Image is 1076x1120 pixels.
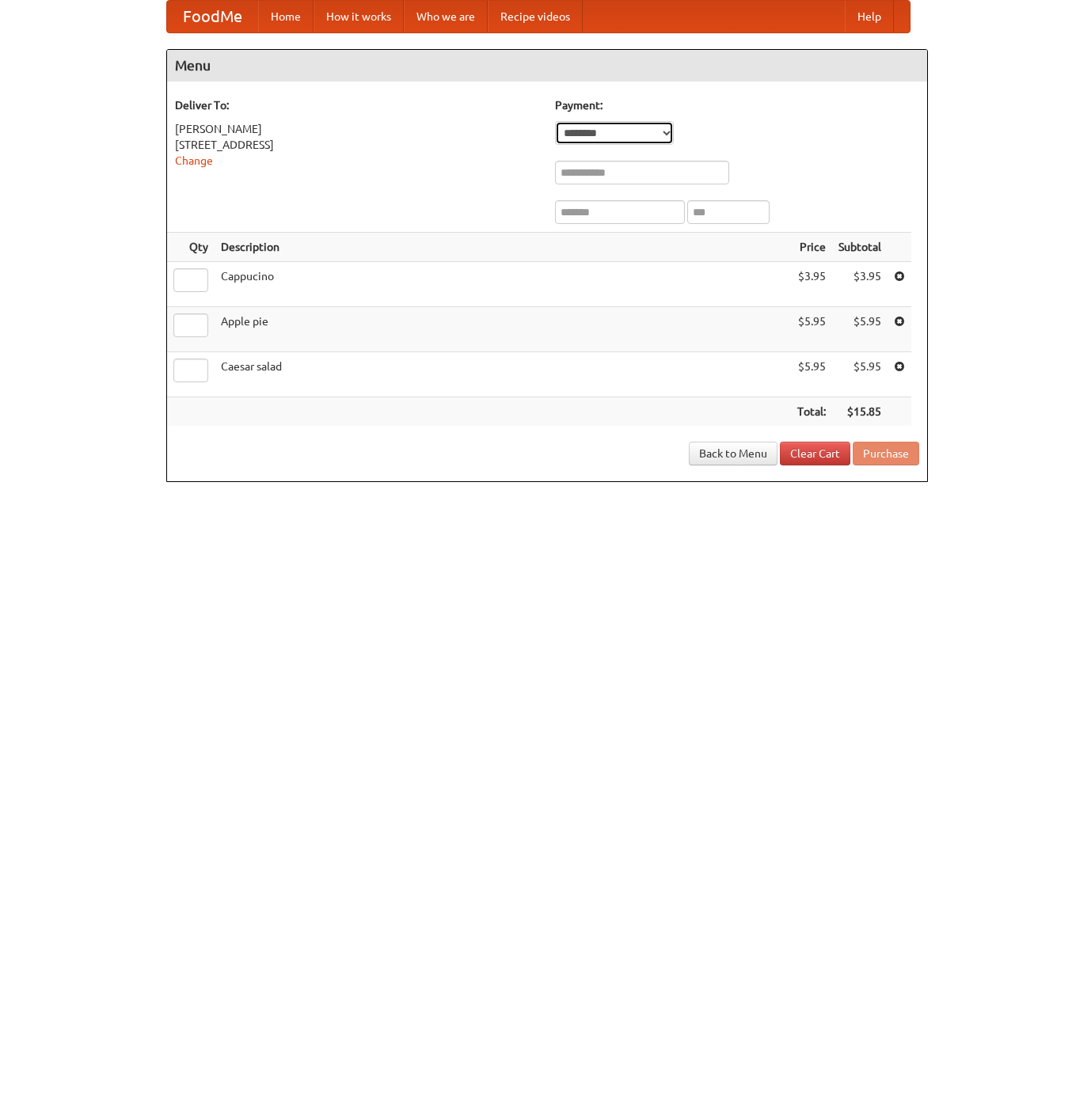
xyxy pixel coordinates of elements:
a: Clear Cart [780,442,850,465]
button: Purchase [853,442,919,465]
th: $15.85 [832,397,888,427]
td: Apple pie [215,307,791,352]
a: Change [175,154,213,167]
a: How it works [314,1,404,32]
a: Help [845,1,894,32]
a: Home [258,1,314,32]
h5: Deliver To: [175,97,539,113]
td: $5.95 [832,307,888,352]
th: Total: [791,397,832,427]
td: $5.95 [832,352,888,397]
div: [STREET_ADDRESS] [175,137,539,153]
th: Price [791,233,832,262]
td: $5.95 [791,307,832,352]
td: Caesar salad [215,352,791,397]
h5: Payment: [555,97,919,113]
td: Cappucino [215,262,791,307]
a: Who we are [404,1,488,32]
a: FoodMe [167,1,258,32]
th: Description [215,233,791,262]
th: Qty [167,233,215,262]
div: [PERSON_NAME] [175,121,539,137]
th: Subtotal [832,233,888,262]
td: $5.95 [791,352,832,397]
td: $3.95 [832,262,888,307]
h4: Menu [167,50,927,82]
a: Back to Menu [689,442,778,465]
td: $3.95 [791,262,832,307]
a: Recipe videos [488,1,583,32]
